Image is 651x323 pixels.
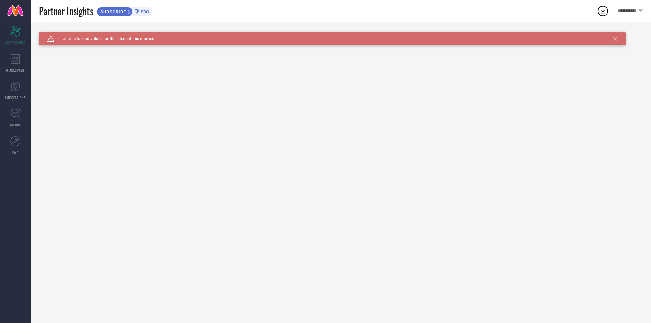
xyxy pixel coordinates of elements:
[39,4,93,18] span: Partner Insights
[5,95,26,100] span: SUGGESTIONS
[5,40,25,45] span: SCORECARDS
[39,32,643,37] div: Unable to load filters at this moment. Please try later.
[97,9,128,14] span: SUBSCRIBE
[97,5,153,16] a: SUBSCRIBEPRO
[54,36,157,41] span: Unable to load values for the filters at this moment.
[6,67,25,73] span: WORKSPACE
[9,122,21,127] span: TRENDS
[12,150,19,155] span: FWD
[597,5,609,17] div: Open download list
[139,9,149,14] span: PRO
